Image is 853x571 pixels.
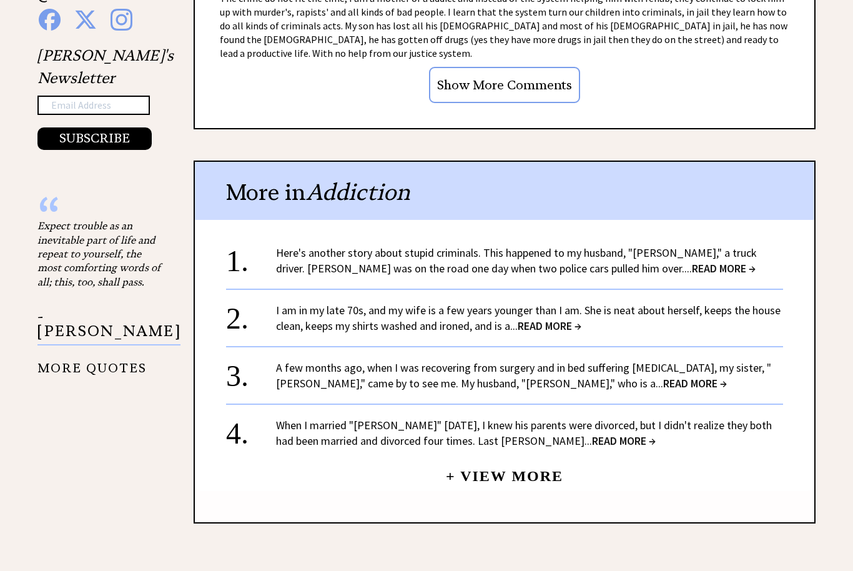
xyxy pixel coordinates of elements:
img: facebook%20blue.png [39,9,61,31]
p: - [PERSON_NAME] [37,310,180,346]
div: [PERSON_NAME]'s Newsletter [37,45,174,151]
input: Show More Comments [429,67,580,104]
div: 3. [226,360,276,384]
div: 1. [226,246,276,269]
div: 4. [226,418,276,441]
span: Addiction [306,179,410,207]
img: instagram%20blue.png [111,9,132,31]
span: READ MORE → [592,434,656,449]
div: 2. [226,303,276,326]
a: I am in my late 70s, and my wife is a few years younger than I am. She is neat about herself, kee... [276,304,781,334]
div: Expect trouble as an inevitable part of life and repeat to yourself, the most comforting words of... [37,219,162,289]
div: More in [195,162,814,221]
a: + View More [446,458,563,485]
a: MORE QUOTES [37,352,147,376]
div: “ [37,207,162,219]
span: READ MORE → [663,377,727,391]
button: SUBSCRIBE [37,128,152,151]
img: x%20blue.png [74,9,97,31]
input: Email Address [37,96,150,116]
a: Here's another story about stupid criminals. This happened to my husband, "[PERSON_NAME]," a truc... [276,246,757,276]
a: A few months ago, when I was recovering from surgery and in bed suffering [MEDICAL_DATA], my sist... [276,361,771,391]
a: When I married "[PERSON_NAME]" [DATE], I knew his parents were divorced, but I didn't realize the... [276,419,772,449]
span: READ MORE → [518,319,581,334]
span: READ MORE → [692,262,756,276]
